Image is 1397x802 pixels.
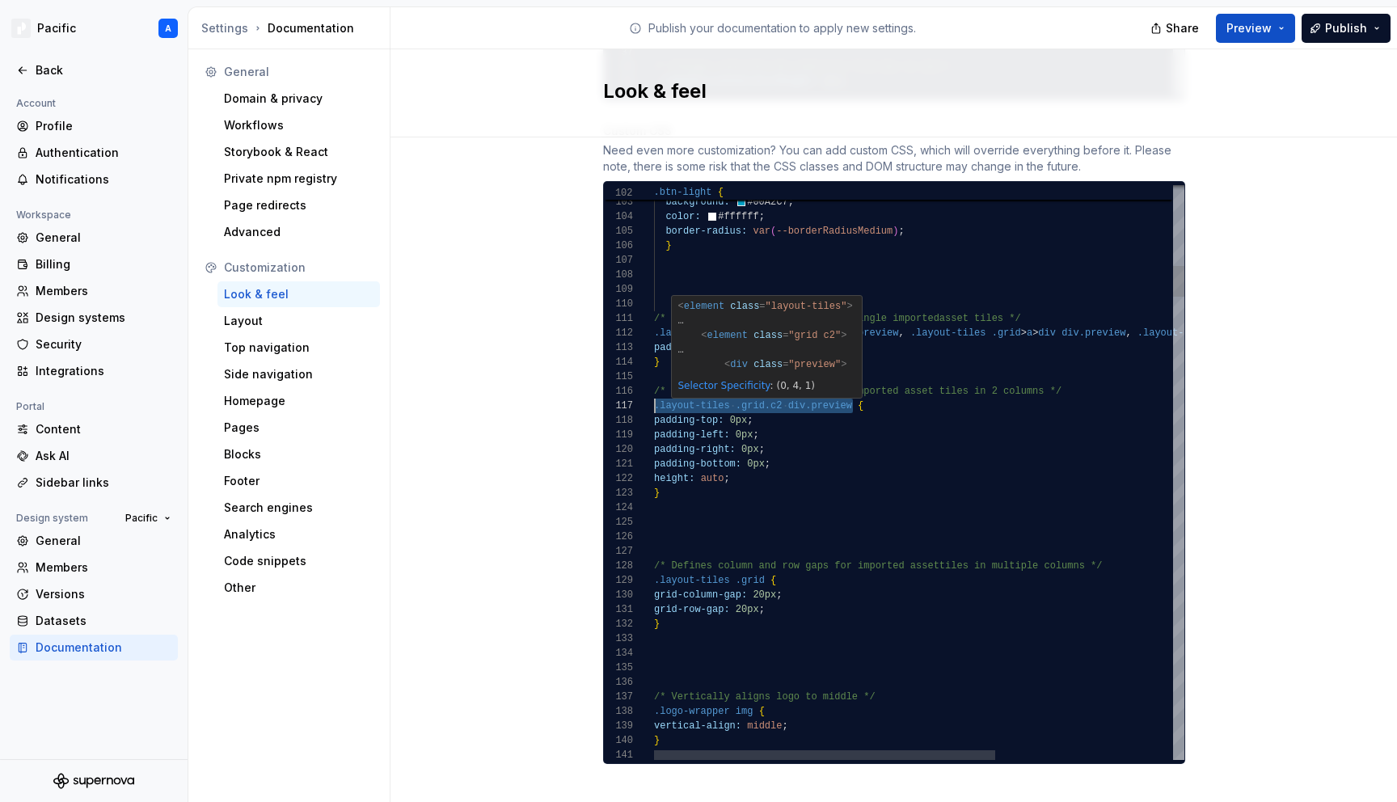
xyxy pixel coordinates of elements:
[604,646,633,661] div: 134
[604,238,633,253] div: 106
[36,533,171,549] div: General
[654,444,736,455] span: padding-right:
[604,442,633,457] div: 120
[10,305,178,331] a: Design systems
[678,301,684,312] span: <
[10,113,178,139] a: Profile
[36,639,171,656] div: Documentation
[730,359,748,370] span: div
[217,361,380,387] a: Side navigation
[604,311,633,326] div: 111
[665,226,747,237] span: border-radius:
[224,446,374,462] div: Blocks
[37,20,76,36] div: Pacific
[10,167,178,192] a: Notifications
[654,429,730,441] span: padding-left:
[604,515,633,530] div: 125
[841,359,846,370] span: >
[654,488,660,499] span: }
[36,421,171,437] div: Content
[201,20,248,36] button: Settings
[654,327,730,339] span: .layout-tiles
[217,415,380,441] a: Pages
[665,196,729,208] span: background:
[729,415,747,426] span: 0px
[36,586,171,602] div: Versions
[224,117,374,133] div: Workflows
[217,441,380,467] a: Blocks
[654,400,730,412] span: .layout-tiles
[654,357,660,368] span: }
[724,473,729,484] span: ;
[10,608,178,634] a: Datasets
[604,195,633,209] div: 103
[36,448,171,464] div: Ask AI
[604,384,633,399] div: 116
[217,139,380,165] a: Storybook & React
[1226,20,1272,36] span: Preview
[224,420,374,436] div: Pages
[604,573,633,588] div: 129
[604,733,633,748] div: 140
[3,11,184,46] button: PacificA
[747,196,787,208] span: #00A2C7
[10,528,178,554] a: General
[654,473,694,484] span: height:
[747,720,782,732] span: middle
[700,473,724,484] span: auto
[217,281,380,307] a: Look & feel
[36,613,171,629] div: Datasets
[11,19,31,38] img: 8d0dbd7b-a897-4c39-8ca0-62fbda938e11.png
[125,512,158,525] span: Pacific
[36,145,171,161] div: Authentication
[224,197,374,213] div: Page redirects
[217,468,380,494] a: Footer
[782,720,787,732] span: ;
[678,315,684,327] span: …
[604,631,633,646] div: 133
[603,142,1185,175] div: Need even more customization? You can add custom CSS, which will override everything before it. P...
[217,388,380,414] a: Homepage
[1137,327,1213,339] span: .layout-tiles
[654,735,660,746] span: }
[707,330,748,341] span: element
[770,575,776,586] span: {
[654,415,724,426] span: padding-top:
[753,330,783,341] span: class
[770,226,776,237] span: (
[217,192,380,218] a: Page redirects
[224,144,374,160] div: Storybook & React
[654,618,660,630] span: }
[224,553,374,569] div: Code snippets
[36,310,171,326] div: Design systems
[604,209,633,224] div: 104
[604,675,633,690] div: 136
[604,253,633,268] div: 107
[10,443,178,469] a: Ask AI
[776,589,782,601] span: ;
[788,330,841,341] span: "grid c2"
[665,240,671,251] span: }
[10,140,178,166] a: Authentication
[858,400,863,412] span: {
[654,691,876,703] span: /* Vertically aligns logo to middle */
[654,187,712,198] span: .btn-light
[10,278,178,304] a: Members
[759,301,765,312] span: =
[730,301,759,312] span: class
[36,230,171,246] div: General
[718,187,724,198] span: {
[1216,14,1295,43] button: Preview
[766,301,847,312] span: "layout-tiles"
[604,282,633,297] div: 109
[165,22,171,35] div: A
[604,690,633,704] div: 137
[53,773,134,789] svg: Supernova Logo
[201,20,383,36] div: Documentation
[758,211,764,222] span: ;
[217,219,380,245] a: Advanced
[1302,14,1391,43] button: Publish
[217,112,380,138] a: Workflows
